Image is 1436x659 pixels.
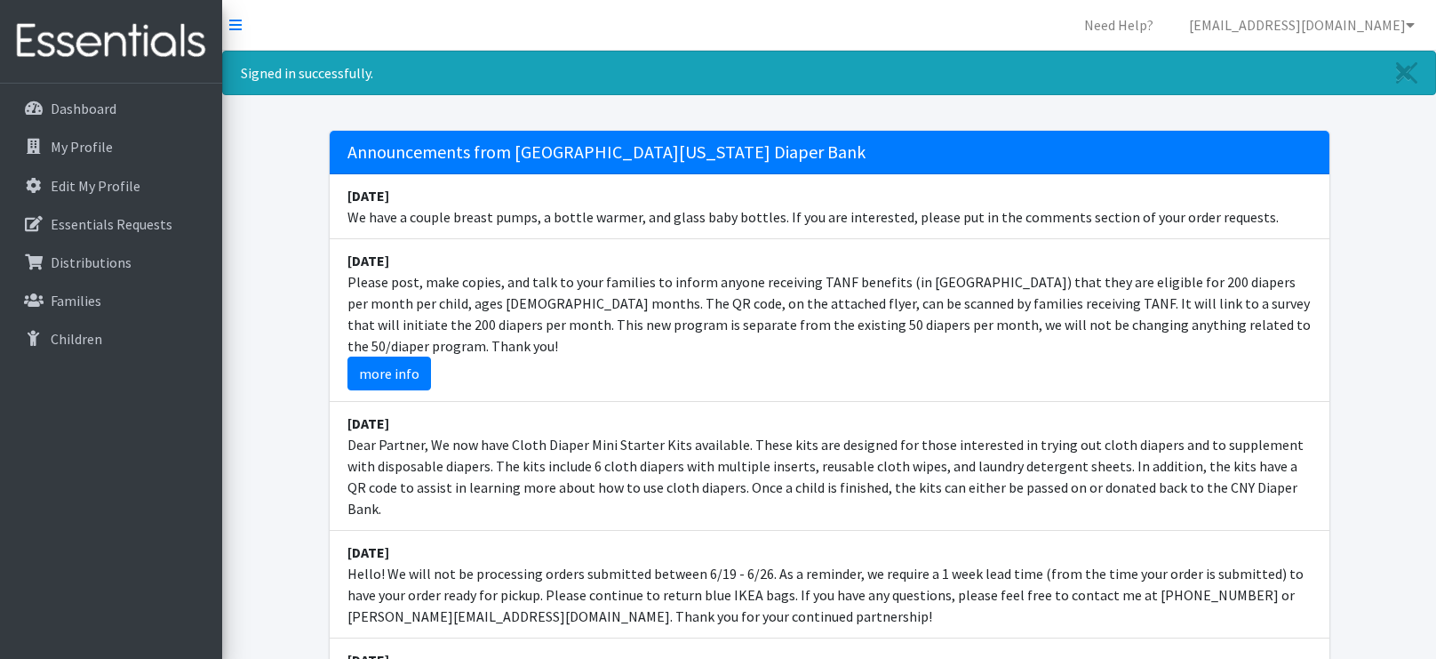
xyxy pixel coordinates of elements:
strong: [DATE] [347,252,389,269]
li: Hello! We will not be processing orders submitted between 6/19 - 6/26. As a reminder, we require ... [330,531,1329,639]
div: Signed in successfully. [222,51,1436,95]
a: Distributions [7,245,215,280]
a: Need Help? [1070,7,1168,43]
a: Dashboard [7,91,215,126]
li: Please post, make copies, and talk to your families to inform anyone receiving TANF benefits (in ... [330,239,1329,402]
li: Dear Partner, We now have Cloth Diaper Mini Starter Kits available. These kits are designed for t... [330,402,1329,531]
strong: [DATE] [347,414,389,432]
a: Children [7,321,215,357]
p: Edit My Profile [51,177,140,195]
a: Close [1378,52,1435,94]
li: We have a couple breast pumps, a bottle warmer, and glass baby bottles. If you are interested, pl... [330,174,1329,239]
strong: [DATE] [347,187,389,205]
a: My Profile [7,129,215,165]
a: Edit My Profile [7,168,215,204]
p: Children [51,330,102,348]
strong: [DATE] [347,543,389,561]
p: Essentials Requests [51,215,172,233]
img: HumanEssentials [7,12,215,71]
p: Families [51,292,101,309]
a: Families [7,283,215,318]
a: Essentials Requests [7,206,215,242]
a: [EMAIL_ADDRESS][DOMAIN_NAME] [1175,7,1429,43]
p: Distributions [51,253,132,271]
p: My Profile [51,138,113,156]
p: Dashboard [51,100,116,117]
a: more info [347,357,431,390]
h5: Announcements from [GEOGRAPHIC_DATA][US_STATE] Diaper Bank [330,131,1329,174]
